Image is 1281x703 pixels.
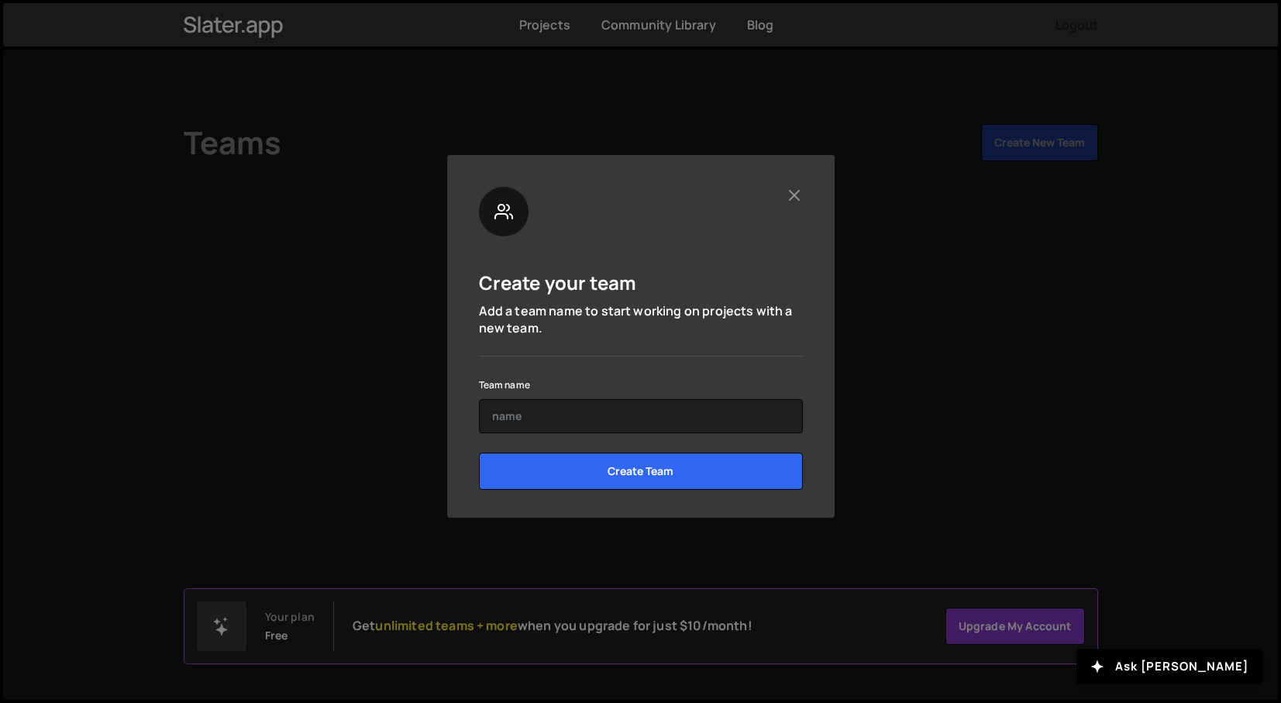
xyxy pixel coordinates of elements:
[479,399,803,433] input: name
[787,187,803,203] button: Close
[479,377,530,393] label: Team name
[1076,649,1262,684] button: Ask [PERSON_NAME]
[479,271,637,295] h5: Create your team
[479,453,803,490] input: Create Team
[479,302,803,337] p: Add a team name to start working on projects with a new team.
